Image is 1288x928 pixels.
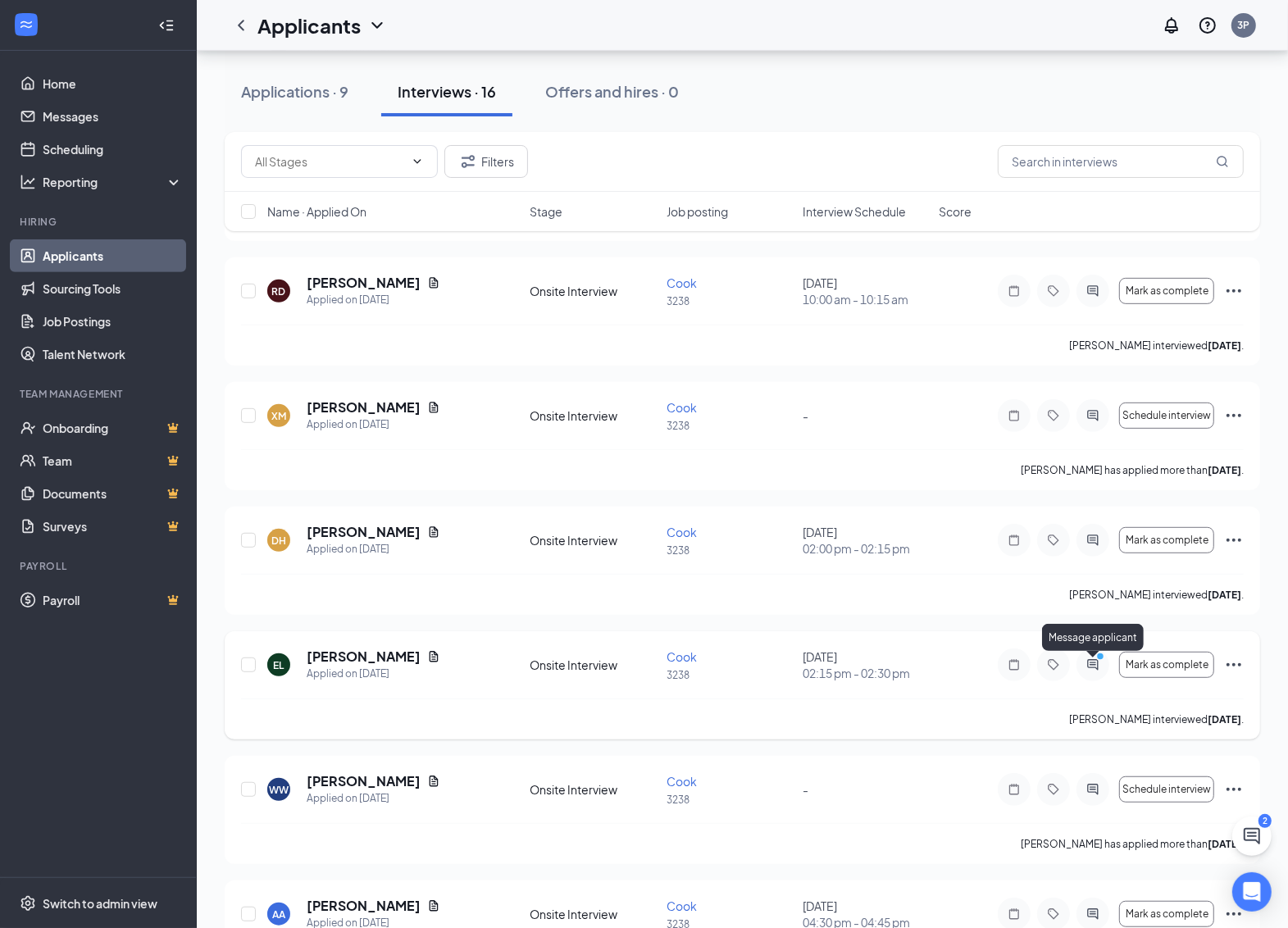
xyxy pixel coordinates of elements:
div: Applied on [DATE] [307,416,440,433]
button: Schedule interview [1119,403,1214,429]
p: [PERSON_NAME] has applied more than . [1021,463,1244,477]
svg: Tag [1044,658,1063,671]
div: AA [272,908,285,921]
a: Sourcing Tools [43,272,183,305]
svg: Note [1004,783,1024,796]
svg: Note [1004,284,1024,298]
a: Job Postings [43,305,183,338]
span: Schedule interview [1122,784,1211,795]
div: Hiring [20,215,180,229]
svg: Document [427,775,440,788]
svg: WorkstreamLogo [18,16,34,33]
div: WW [269,783,289,797]
input: All Stages [255,152,404,171]
div: 3P [1238,18,1250,32]
h5: [PERSON_NAME] [307,897,421,915]
button: Mark as complete [1119,652,1214,678]
p: [PERSON_NAME] interviewed . [1069,588,1244,602]
svg: Document [427,650,440,663]
h5: [PERSON_NAME] [307,398,421,416]
svg: Note [1004,908,1024,921]
div: Applications · 9 [241,81,348,102]
b: [DATE] [1208,464,1241,476]
svg: Ellipses [1224,655,1244,675]
svg: Tag [1044,908,1063,921]
b: [DATE] [1208,713,1241,726]
b: [DATE] [1208,589,1241,601]
svg: ChatActive [1242,826,1262,846]
div: [DATE] [803,648,929,681]
p: 3238 [667,544,793,557]
span: Mark as complete [1126,908,1208,920]
div: Offers and hires · 0 [545,81,679,102]
svg: Analysis [20,174,36,190]
svg: Document [427,276,440,289]
svg: Document [427,401,440,414]
a: Talent Network [43,338,183,371]
div: [DATE] [803,275,929,307]
svg: ActiveChat [1083,908,1103,921]
svg: Tag [1044,409,1063,422]
div: [DATE] [803,524,929,557]
div: Reporting [43,174,184,190]
svg: Filter [458,152,478,171]
p: 3238 [667,294,793,308]
span: Score [939,203,972,220]
a: OnboardingCrown [43,412,183,444]
h5: [PERSON_NAME] [307,648,421,666]
svg: ActiveChat [1083,658,1103,671]
p: 3238 [667,793,793,807]
div: Onsite Interview [530,283,657,299]
svg: ChevronDown [411,155,424,168]
svg: Document [427,525,440,539]
span: Mark as complete [1126,659,1208,671]
svg: ChevronLeft [231,16,251,35]
svg: ActiveChat [1083,534,1103,547]
svg: Note [1004,658,1024,671]
svg: Collapse [158,17,175,34]
button: Schedule interview [1119,776,1214,803]
span: Mark as complete [1126,535,1208,546]
div: DH [271,534,286,548]
svg: Ellipses [1224,281,1244,301]
svg: Note [1004,534,1024,547]
svg: Notifications [1162,16,1181,35]
button: Mark as complete [1119,901,1214,927]
span: Cook [667,774,697,789]
h5: [PERSON_NAME] [307,523,421,541]
div: Applied on [DATE] [307,666,440,682]
span: Job posting [667,203,728,220]
svg: ActiveChat [1083,409,1103,422]
svg: Ellipses [1224,904,1244,924]
svg: QuestionInfo [1198,16,1217,35]
svg: Ellipses [1224,530,1244,550]
div: Onsite Interview [530,657,657,673]
div: EL [274,658,284,672]
span: Stage [530,203,563,220]
span: 02:00 pm - 02:15 pm [803,540,929,557]
input: Search in interviews [998,145,1244,178]
a: Messages [43,100,183,133]
svg: Settings [20,895,36,912]
span: Cook [667,275,697,290]
svg: Ellipses [1224,780,1244,799]
span: - [803,408,808,423]
span: Cook [667,400,697,415]
b: [DATE] [1208,339,1241,352]
a: SurveysCrown [43,510,183,543]
span: - [803,782,808,797]
svg: Tag [1044,284,1063,298]
svg: PrimaryDot [1093,652,1113,665]
a: DocumentsCrown [43,477,183,510]
span: Cook [667,525,697,539]
svg: ActiveChat [1083,284,1103,298]
svg: ActiveChat [1083,783,1103,796]
p: 3238 [667,419,793,433]
button: ChatActive [1232,817,1272,856]
div: 2 [1258,814,1272,828]
a: PayrollCrown [43,584,183,616]
div: Applied on [DATE] [307,541,440,557]
button: Mark as complete [1119,278,1214,304]
div: Open Intercom Messenger [1232,872,1272,912]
